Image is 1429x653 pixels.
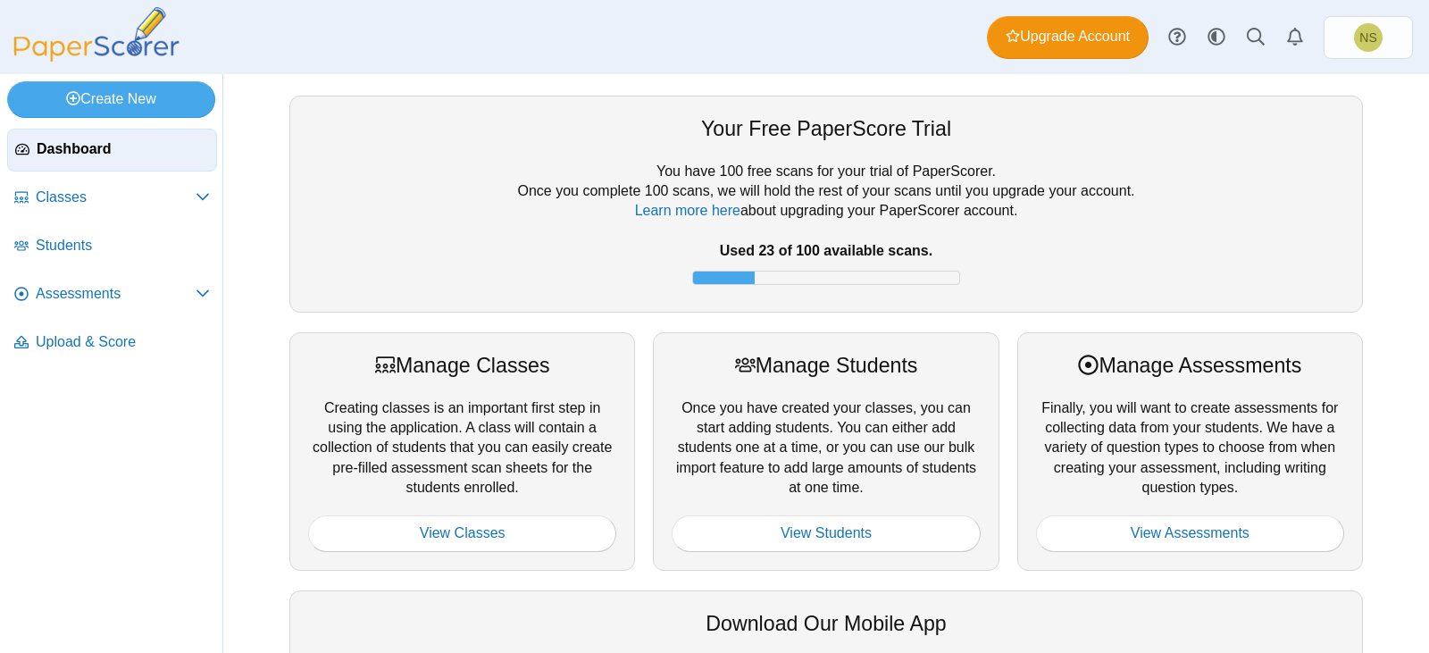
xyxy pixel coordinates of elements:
div: Finally, you will want to create assessments for collecting data from your students. We have a va... [1017,332,1363,571]
span: Upgrade Account [1006,27,1130,46]
span: Nathan Smith [1354,23,1383,52]
a: View Classes [308,515,616,551]
div: Manage Students [672,351,980,380]
div: Once you have created your classes, you can start adding students. You can either add students on... [653,332,999,571]
a: View Students [672,515,980,551]
a: Dashboard [7,129,217,172]
a: Alerts [1275,18,1315,57]
span: Upload & Score [36,332,210,352]
a: Nathan Smith [1324,16,1413,59]
span: Classes [36,188,196,207]
div: Creating classes is an important first step in using the application. A class will contain a coll... [289,332,635,571]
a: Students [7,225,217,268]
b: Used 23 of 100 available scans. [720,243,932,258]
a: View Assessments [1036,515,1344,551]
a: Upload & Score [7,322,217,364]
a: Learn more here [635,203,740,218]
div: Manage Assessments [1036,351,1344,380]
a: Assessments [7,273,217,316]
a: Create New [7,81,215,117]
div: Download Our Mobile App [308,609,1344,638]
div: Your Free PaperScore Trial [308,114,1344,143]
span: Students [36,236,210,255]
span: Dashboard [37,139,209,159]
img: PaperScorer [7,7,186,62]
a: Upgrade Account [987,16,1149,59]
div: Manage Classes [308,351,616,380]
span: Assessments [36,284,196,304]
a: PaperScorer [7,49,186,64]
span: Nathan Smith [1359,31,1376,44]
div: You have 100 free scans for your trial of PaperScorer. Once you complete 100 scans, we will hold ... [308,162,1344,294]
a: Classes [7,177,217,220]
